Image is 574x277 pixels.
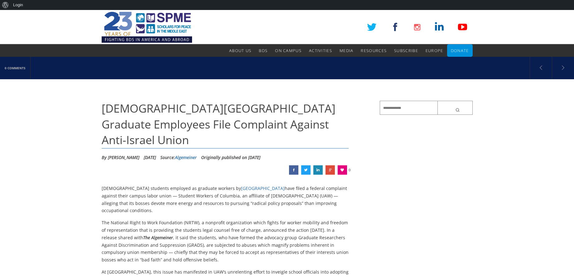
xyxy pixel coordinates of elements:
span: About Us [229,48,251,53]
a: Donate [451,44,469,57]
a: Europe [426,44,443,57]
span: Subscribe [394,48,418,53]
a: Jewish Columbia University Graduate Employees File Complaint Against Anti-Israel Union [313,165,323,175]
a: Media [340,44,354,57]
img: SPME [102,10,192,44]
div: Source: [160,153,197,162]
span: Donate [451,48,469,53]
span: 0 [349,165,350,175]
span: Activities [309,48,332,53]
a: About Us [229,44,251,57]
span: BDS [259,48,268,53]
li: By [PERSON_NAME] [102,153,139,162]
li: Originally published on [DATE] [201,153,260,162]
a: On Campus [275,44,301,57]
span: Resources [361,48,387,53]
a: Activities [309,44,332,57]
em: The Algemeiner [143,235,173,241]
a: Subscribe [394,44,418,57]
p: [DEMOGRAPHIC_DATA] students employed as graduate workers by have filed a federal complaint agains... [102,185,349,214]
span: Media [340,48,354,53]
span: On Campus [275,48,301,53]
a: Jewish Columbia University Graduate Employees File Complaint Against Anti-Israel Union [326,165,335,175]
li: [DATE] [144,153,156,162]
span: [DEMOGRAPHIC_DATA][GEOGRAPHIC_DATA] Graduate Employees File Complaint Against Anti-Israel Union [102,101,335,148]
a: BDS [259,44,268,57]
p: The National Right to Work Foundation (NRTW), a nonprofit organization which fights for worker mo... [102,219,349,264]
a: [GEOGRAPHIC_DATA] [241,185,285,191]
a: Jewish Columbia University Graduate Employees File Complaint Against Anti-Israel Union [301,165,311,175]
span: Europe [426,48,443,53]
a: Algemeiner [175,154,197,160]
a: Jewish Columbia University Graduate Employees File Complaint Against Anti-Israel Union [289,165,298,175]
a: Resources [361,44,387,57]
